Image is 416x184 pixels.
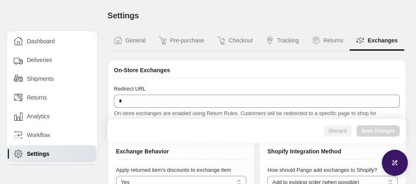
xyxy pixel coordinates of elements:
[27,37,55,45] span: Dashboard
[159,36,167,44] img: Pre-purchase icon
[27,75,54,83] span: Shipments
[116,147,246,160] div: Exchange Behavior
[114,66,400,78] div: On-Store Exchanges
[107,11,139,20] span: Settings
[114,36,122,44] img: General icon
[27,150,49,158] span: Settings
[259,31,305,51] button: Tracking
[27,93,47,102] span: Returns
[267,147,398,160] div: Shopify Integration Method
[211,31,259,51] button: Checkout
[27,112,50,120] span: Analytics
[107,31,152,51] button: General
[356,36,364,44] img: Exchanges icon
[305,31,350,51] button: Returns
[114,110,377,124] span: On-store exchanges are enabled using Return Rules. Customers will be redirected to a specific pag...
[27,56,52,64] span: Deliveries
[116,167,231,173] span: Apply returned item's discounts to exchange item
[350,31,404,51] button: Exchanges
[312,36,320,44] img: Returns icon
[266,36,274,44] img: Tracking icon
[152,31,211,51] button: Pre-purchase
[267,167,377,173] span: How should Pango add exchanges to Shopify?
[27,131,50,139] span: Workflow
[114,86,146,92] span: Redirect URL
[217,36,226,44] img: Checkout icon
